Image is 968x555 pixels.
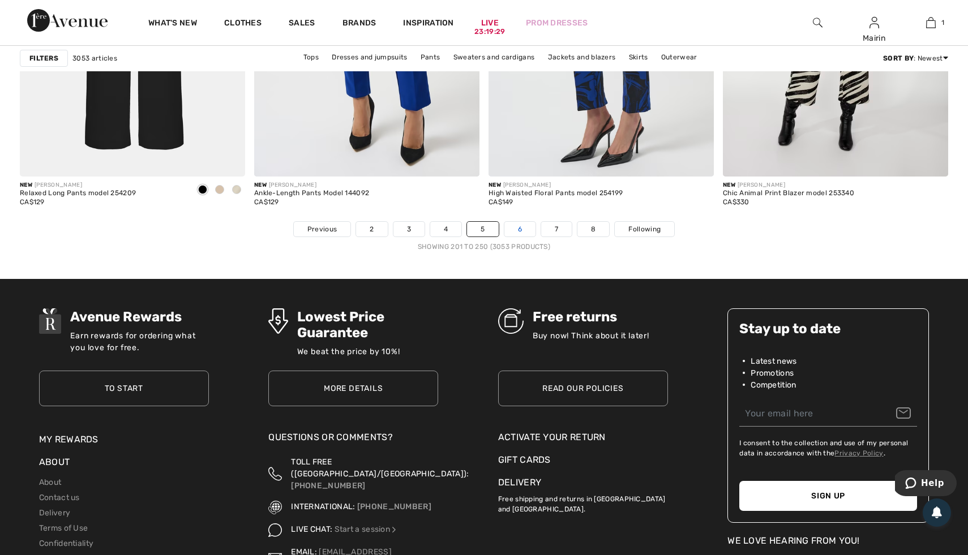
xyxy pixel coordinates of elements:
[268,523,282,537] img: Live Chat
[498,431,668,444] a: Activate your return
[254,182,267,188] font: New
[498,477,541,488] font: Delivery
[926,16,936,29] img: My cart
[291,481,365,491] font: [PHONE_NUMBER]
[268,432,393,442] font: Questions or comments?
[35,182,82,188] font: [PERSON_NAME]
[356,222,387,236] a: 2
[20,182,32,188] font: New
[489,189,623,197] font: High Waisted Floral Pants model 254199
[39,434,98,445] a: My rewards
[723,198,749,206] font: CA$330
[884,449,885,457] font: .
[751,380,796,390] font: Competition
[518,225,522,233] font: 6
[407,225,411,233] font: 3
[548,53,616,61] font: Jackets and blazers
[723,182,735,188] font: New
[20,189,136,197] font: Relaxed Long Pants model 254209
[357,502,431,511] font: [PHONE_NUMBER]
[298,50,324,64] a: Tops
[39,539,94,548] a: Confidentiality
[39,523,88,533] a: Terms of Use
[577,222,609,236] a: 8
[27,9,108,32] a: 1st Avenue
[903,16,958,29] a: 1
[533,309,617,325] font: Free returns
[39,508,70,518] a: Delivery
[20,198,45,206] font: CA$129
[615,222,674,236] a: Following
[70,331,195,352] font: Earn rewards for ordering what you love for free.
[269,182,316,188] font: [PERSON_NAME]
[498,432,606,442] font: Activate your return
[591,225,596,233] font: 8
[29,54,58,62] font: Filters
[739,439,908,457] font: I consent to the collection and use of my personal data in accordance with the
[914,54,943,62] font: : Newest
[629,53,648,61] font: Skirts
[526,18,588,28] font: Prom dresses
[105,384,143,393] font: To start
[941,19,944,27] font: 1
[542,384,624,393] font: Read our policies
[498,308,524,334] img: Free returns
[72,54,117,62] font: 3053 articles
[481,225,485,233] font: 5
[370,225,374,233] font: 2
[489,182,501,188] font: New
[498,495,666,513] font: Free shipping and returns in [GEOGRAPHIC_DATA] and [GEOGRAPHIC_DATA].
[498,454,551,465] font: Gift Cards
[335,524,391,534] font: Start a session
[326,50,413,64] a: Dresses and jumpsuits
[656,50,703,64] a: Outerwear
[421,53,440,61] font: Pants
[738,182,785,188] font: [PERSON_NAME]
[268,371,438,406] a: More details
[448,50,541,64] a: Sweaters and cardigans
[481,18,499,28] font: Live
[342,18,376,30] a: Brands
[224,18,262,30] a: Clothes
[474,27,505,36] font: 23:19:29
[39,457,70,467] font: About
[863,33,885,43] font: Mairin
[727,535,860,546] font: We love hearing from you!
[291,524,332,534] font: LIVE CHAT:
[739,481,917,511] button: Sign up
[415,50,446,64] a: Pants
[224,18,262,28] font: Clothes
[751,368,794,378] font: Promotions
[39,308,62,334] img: Avenue Rewards
[39,493,80,502] a: Contact us
[289,18,315,30] a: Sales
[332,53,407,61] font: Dresses and jumpsuits
[268,501,282,514] img: International
[542,50,622,64] a: Jackets and blazers
[20,221,948,252] nav: Page navigation
[498,453,668,467] a: Gift Cards
[228,181,245,200] div: Birch
[498,371,668,406] a: Read our policies
[526,17,588,29] a: Prom dresses
[390,526,398,534] img: Live Chat
[467,222,498,236] a: 5
[481,17,499,29] a: Live23:19:29
[148,18,197,28] font: What's new
[834,449,883,457] a: Privacy Policy
[297,347,400,356] font: We beat the price by 10%!
[211,181,228,200] div: Fawn
[70,309,182,325] font: Avenue Rewards
[623,50,654,64] a: Skirts
[342,18,376,28] font: Brands
[541,222,572,236] a: 7
[39,477,62,487] a: About
[303,53,319,61] font: Tops
[739,401,917,427] input: Your email here
[403,18,453,28] font: Inspiration
[194,181,211,200] div: Black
